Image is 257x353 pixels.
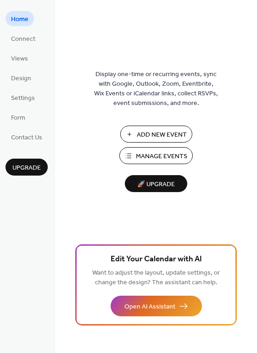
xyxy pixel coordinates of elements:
[11,74,31,83] span: Design
[12,163,41,173] span: Upgrade
[11,15,28,24] span: Home
[11,34,35,44] span: Connect
[124,302,175,312] span: Open AI Assistant
[130,178,182,191] span: 🚀 Upgrade
[11,94,35,103] span: Settings
[136,152,187,161] span: Manage Events
[94,70,218,108] span: Display one-time or recurring events, sync with Google, Outlook, Zoom, Eventbrite, Wix Events or ...
[92,267,220,289] span: Want to adjust the layout, update settings, or change the design? The assistant can help.
[6,110,31,125] a: Form
[137,130,187,140] span: Add New Event
[11,54,28,64] span: Views
[6,11,34,26] a: Home
[6,90,40,105] a: Settings
[11,113,25,123] span: Form
[120,126,192,143] button: Add New Event
[6,159,48,176] button: Upgrade
[6,70,37,85] a: Design
[111,296,202,316] button: Open AI Assistant
[111,253,202,266] span: Edit Your Calendar with AI
[6,50,34,66] a: Views
[11,133,42,143] span: Contact Us
[119,147,193,164] button: Manage Events
[6,31,41,46] a: Connect
[125,175,187,192] button: 🚀 Upgrade
[6,129,48,144] a: Contact Us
